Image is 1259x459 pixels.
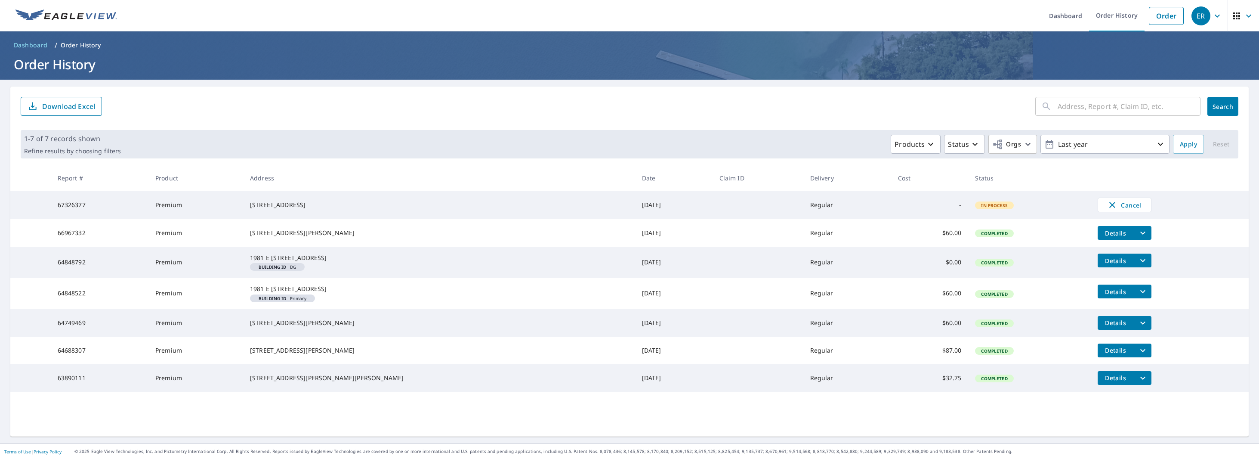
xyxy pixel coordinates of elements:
span: In Process [976,202,1013,208]
td: Regular [803,309,891,337]
span: Orgs [992,139,1021,150]
th: Delivery [803,165,891,191]
h1: Order History [10,56,1249,73]
div: 1981 E [STREET_ADDRESS] [250,254,628,262]
td: $60.00 [891,219,969,247]
td: [DATE] [635,337,713,364]
span: Details [1103,346,1129,354]
td: 64688307 [51,337,148,364]
button: filesDropdownBtn-64848792 [1134,254,1151,267]
td: [DATE] [635,364,713,392]
button: filesDropdownBtn-64688307 [1134,344,1151,357]
a: Dashboard [10,38,51,52]
button: filesDropdownBtn-64848522 [1134,285,1151,298]
td: [DATE] [635,278,713,309]
td: Regular [803,337,891,364]
p: © 2025 Eagle View Technologies, Inc. and Pictometry International Corp. All Rights Reserved. Repo... [74,448,1255,455]
td: [DATE] [635,247,713,278]
span: Completed [976,348,1012,354]
em: Building ID [259,265,287,269]
a: Order [1149,7,1184,25]
a: Terms of Use [4,449,31,455]
span: Completed [976,320,1012,326]
td: Regular [803,191,891,219]
a: Privacy Policy [34,449,62,455]
span: Details [1103,288,1129,296]
button: Orgs [988,135,1037,154]
p: 1-7 of 7 records shown [24,133,121,144]
td: $87.00 [891,337,969,364]
td: [DATE] [635,219,713,247]
td: Premium [148,247,243,278]
span: Search [1214,102,1231,111]
p: Refine results by choosing filters [24,147,121,155]
td: [DATE] [635,191,713,219]
span: Completed [976,291,1012,297]
td: Premium [148,278,243,309]
td: Premium [148,219,243,247]
span: Cancel [1107,200,1142,210]
td: Premium [148,309,243,337]
p: Download Excel [42,102,95,111]
td: Regular [803,364,891,392]
em: Building ID [259,296,287,301]
span: Details [1103,257,1129,265]
td: $32.75 [891,364,969,392]
div: [STREET_ADDRESS] [250,201,628,209]
td: 66967332 [51,219,148,247]
button: filesDropdownBtn-66967332 [1134,226,1151,240]
td: 64848522 [51,278,148,309]
td: 63890111 [51,364,148,392]
p: Products [895,139,925,149]
button: filesDropdownBtn-63890111 [1134,371,1151,385]
td: Premium [148,364,243,392]
img: EV Logo [15,9,117,22]
td: 64848792 [51,247,148,278]
td: - [891,191,969,219]
p: Order History [61,41,101,50]
td: Regular [803,247,891,278]
div: 1981 E [STREET_ADDRESS] [250,285,628,293]
button: detailsBtn-63890111 [1098,371,1134,385]
span: Completed [976,230,1012,236]
div: [STREET_ADDRESS][PERSON_NAME] [250,319,628,327]
button: Apply [1173,135,1204,154]
button: Products [891,135,941,154]
th: Report # [51,165,148,191]
span: Apply [1180,139,1197,150]
li: / [55,40,57,50]
div: [STREET_ADDRESS][PERSON_NAME] [250,346,628,355]
span: Details [1103,229,1129,237]
div: [STREET_ADDRESS][PERSON_NAME] [250,229,628,237]
td: 67326377 [51,191,148,219]
button: detailsBtn-64688307 [1098,344,1134,357]
th: Status [968,165,1090,191]
p: Last year [1055,137,1155,152]
td: [DATE] [635,309,713,337]
div: [STREET_ADDRESS][PERSON_NAME][PERSON_NAME] [250,374,628,382]
input: Address, Report #, Claim ID, etc. [1058,94,1200,118]
button: detailsBtn-64848522 [1098,285,1134,298]
div: ER [1191,6,1210,25]
button: Search [1207,97,1238,116]
button: Download Excel [21,97,102,116]
nav: breadcrumb [10,38,1249,52]
button: Status [944,135,985,154]
th: Cost [891,165,969,191]
th: Date [635,165,713,191]
th: Address [243,165,635,191]
td: Regular [803,219,891,247]
td: Premium [148,337,243,364]
td: $60.00 [891,278,969,309]
span: Primary [253,296,312,301]
span: Completed [976,375,1012,381]
span: Details [1103,374,1129,382]
span: Completed [976,260,1012,266]
td: $0.00 [891,247,969,278]
td: $60.00 [891,309,969,337]
th: Claim ID [713,165,803,191]
button: filesDropdownBtn-64749469 [1134,316,1151,330]
p: Status [948,139,969,149]
button: Last year [1040,135,1170,154]
button: detailsBtn-64749469 [1098,316,1134,330]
